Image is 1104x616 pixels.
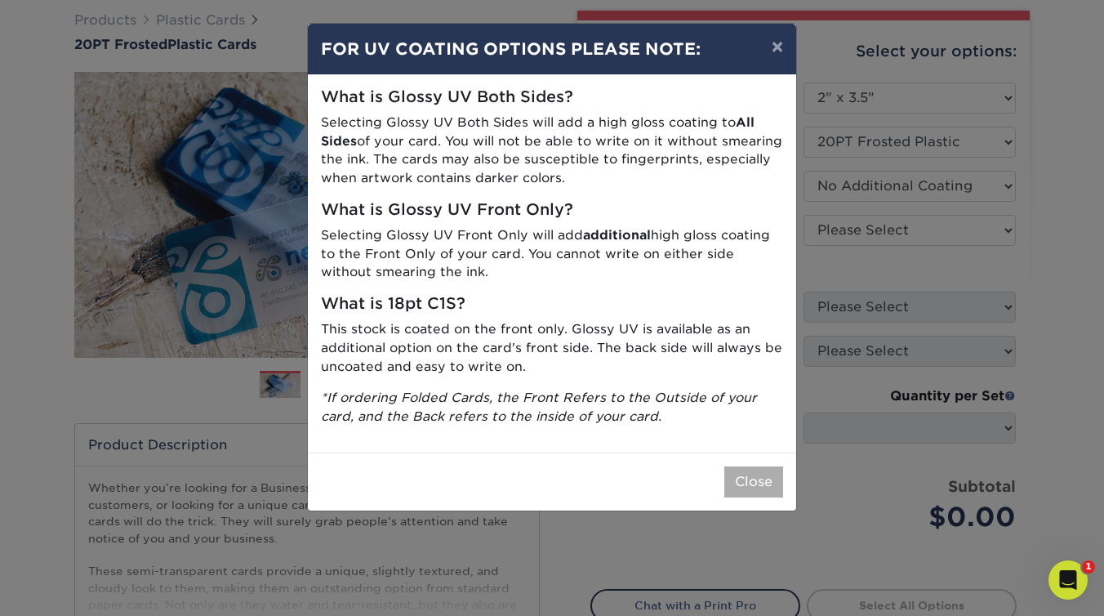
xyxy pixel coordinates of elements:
[321,114,755,149] strong: All Sides
[724,466,783,498] button: Close
[321,114,783,188] p: Selecting Glossy UV Both Sides will add a high gloss coating to of your card. You will not be abl...
[321,201,783,220] h5: What is Glossy UV Front Only?
[321,320,783,376] p: This stock is coated on the front only. Glossy UV is available as an additional option on the car...
[1082,560,1095,574] span: 1
[321,37,783,61] h4: FOR UV COATING OPTIONS PLEASE NOTE:
[321,390,757,424] i: *If ordering Folded Cards, the Front Refers to the Outside of your card, and the Back refers to t...
[583,227,651,243] strong: additional
[321,295,783,314] h5: What is 18pt C1S?
[759,24,796,69] button: ×
[321,88,783,107] h5: What is Glossy UV Both Sides?
[321,226,783,282] p: Selecting Glossy UV Front Only will add high gloss coating to the Front Only of your card. You ca...
[1048,560,1088,600] iframe: Intercom live chat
